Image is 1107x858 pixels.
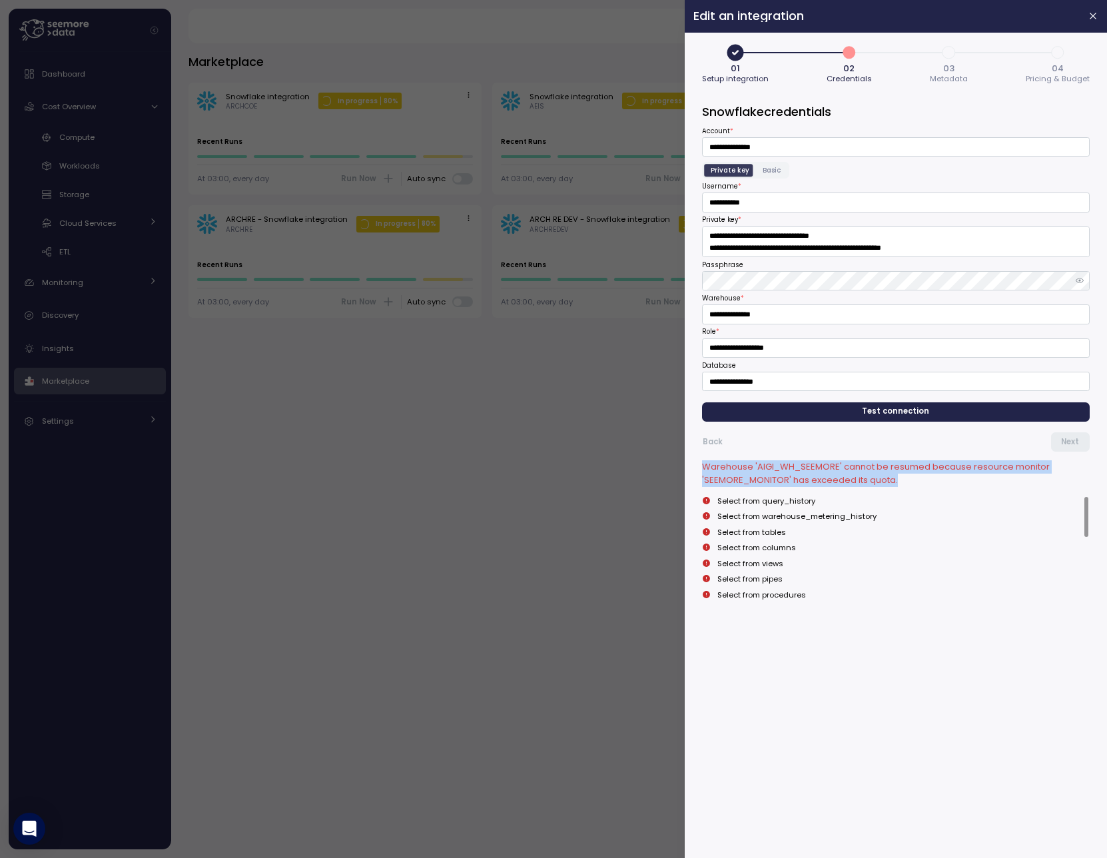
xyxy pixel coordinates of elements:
span: Select from views [717,560,783,568]
span: Setup integration [702,75,769,83]
span: Select from columns [717,544,796,552]
span: Next [1061,433,1079,451]
span: Metadata [930,75,968,83]
span: Select from pipes [717,576,783,583]
button: 202Credentials [827,41,872,86]
span: Basic [763,165,781,175]
button: 404Pricing & Budget [1026,41,1090,86]
span: 3 [938,41,960,64]
span: 01 [731,64,740,73]
button: Back [702,432,723,452]
span: Pricing & Budget [1026,75,1090,83]
button: 303Metadata [930,41,968,86]
span: Select from tables [717,529,786,536]
h2: Edit an integration [693,10,1077,22]
span: Credentials [827,75,872,83]
span: 4 [1046,41,1069,64]
button: Next [1051,432,1090,452]
span: 03 [943,64,954,73]
span: 02 [844,64,855,73]
span: 04 [1052,64,1064,73]
span: Back [703,433,723,451]
p: Warehouse 'AIGI_WH_SEEMORE' cannot be resumed because resource monitor 'SEEMORE_MONITOR' has exce... [702,460,1090,487]
span: Select from warehouse_metering_history [717,513,877,520]
span: Select from query_history [717,498,815,505]
span: Test connection [863,403,930,421]
span: Select from procedures [717,592,806,599]
button: 01Setup integration [702,41,769,86]
span: Private key [711,165,749,175]
button: Test connection [702,402,1090,422]
h3: Snowflake credentials [702,103,1090,120]
div: Open Intercom Messenger [13,813,45,845]
span: 2 [838,41,861,64]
